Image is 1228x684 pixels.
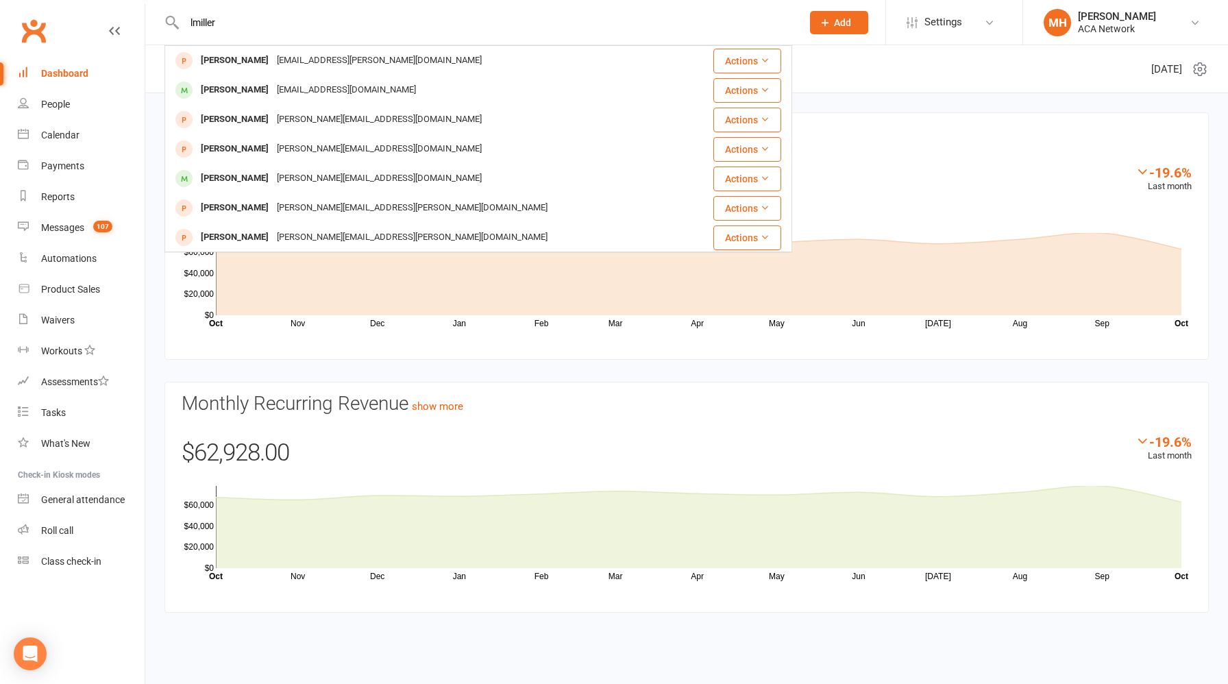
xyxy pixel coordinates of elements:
a: show more [412,400,463,413]
div: Messages [41,222,84,233]
div: Assessments [41,376,109,387]
div: [PERSON_NAME][EMAIL_ADDRESS][PERSON_NAME][DOMAIN_NAME] [273,228,552,247]
div: -19.6% [1135,164,1192,180]
div: Class check-in [41,556,101,567]
div: MH [1044,9,1071,36]
span: Settings [924,7,962,38]
div: Tasks [41,407,66,418]
button: Add [810,11,868,34]
div: Payments [41,160,84,171]
a: Class kiosk mode [18,546,145,577]
a: Product Sales [18,274,145,305]
button: Actions [713,78,781,103]
button: Actions [713,49,781,73]
div: [PERSON_NAME] [197,139,273,159]
a: Dashboard [18,58,145,89]
div: [PERSON_NAME] [197,51,273,71]
a: General attendance kiosk mode [18,485,145,515]
a: Workouts [18,336,145,367]
div: General attendance [41,494,125,505]
div: Open Intercom Messenger [14,637,47,670]
a: Automations [18,243,145,274]
div: Reports [41,191,75,202]
span: [DATE] [1151,61,1182,77]
a: Reports [18,182,145,212]
div: [PERSON_NAME] [197,169,273,188]
div: [PERSON_NAME] [197,80,273,100]
div: [PERSON_NAME] [197,198,273,218]
span: Add [834,17,851,28]
div: Last month [1135,164,1192,194]
input: Search... [180,13,792,32]
div: [EMAIL_ADDRESS][PERSON_NAME][DOMAIN_NAME] [273,51,486,71]
button: Actions [713,225,781,250]
div: Product Sales [41,284,100,295]
a: Payments [18,151,145,182]
a: Calendar [18,120,145,151]
button: Actions [713,196,781,221]
div: [PERSON_NAME] [1078,10,1156,23]
a: Assessments [18,367,145,398]
div: [PERSON_NAME][EMAIL_ADDRESS][DOMAIN_NAME] [273,169,486,188]
div: Calendar [41,130,79,141]
div: People [41,99,70,110]
div: $62,928.00 [182,434,1192,479]
a: Waivers [18,305,145,336]
button: Actions [713,108,781,132]
div: Workouts [41,345,82,356]
div: Roll call [41,525,73,536]
div: [PERSON_NAME][EMAIL_ADDRESS][DOMAIN_NAME] [273,139,486,159]
a: Tasks [18,398,145,428]
a: What's New [18,428,145,459]
div: [EMAIL_ADDRESS][DOMAIN_NAME] [273,80,420,100]
div: ACA Network [1078,23,1156,35]
a: Clubworx [16,14,51,48]
h3: Monthly Recurring Revenue [182,393,1192,415]
div: What's New [41,438,90,449]
div: Last month [1135,434,1192,463]
div: -19.6% [1135,434,1192,449]
button: Actions [713,137,781,162]
div: [PERSON_NAME][EMAIL_ADDRESS][PERSON_NAME][DOMAIN_NAME] [273,198,552,218]
div: Dashboard [41,68,88,79]
a: Messages 107 [18,212,145,243]
a: Roll call [18,515,145,546]
div: [PERSON_NAME][EMAIL_ADDRESS][DOMAIN_NAME] [273,110,486,130]
div: [PERSON_NAME] [197,228,273,247]
button: Actions [713,167,781,191]
span: 107 [93,221,112,232]
a: People [18,89,145,120]
div: Waivers [41,315,75,326]
div: [PERSON_NAME] [197,110,273,130]
div: Automations [41,253,97,264]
